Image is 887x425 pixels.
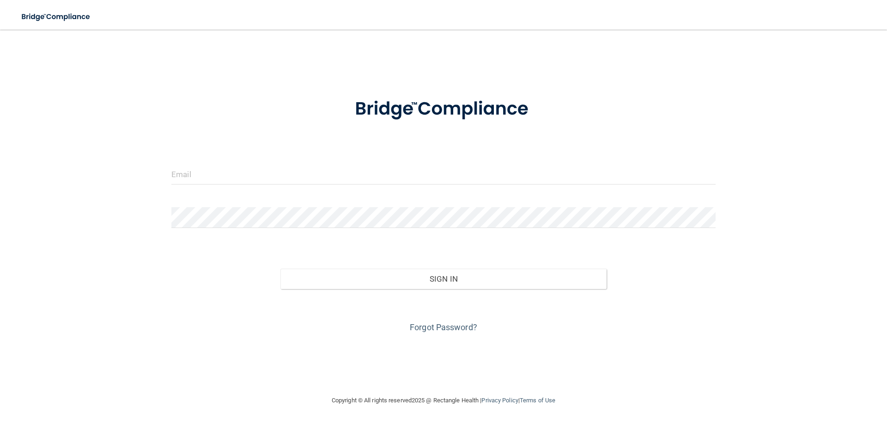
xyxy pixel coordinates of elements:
[275,386,612,415] div: Copyright © All rights reserved 2025 @ Rectangle Health | |
[280,269,607,289] button: Sign In
[336,85,551,133] img: bridge_compliance_login_screen.278c3ca4.svg
[481,397,518,404] a: Privacy Policy
[171,164,716,185] input: Email
[520,397,555,404] a: Terms of Use
[14,7,99,26] img: bridge_compliance_login_screen.278c3ca4.svg
[410,322,477,332] a: Forgot Password?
